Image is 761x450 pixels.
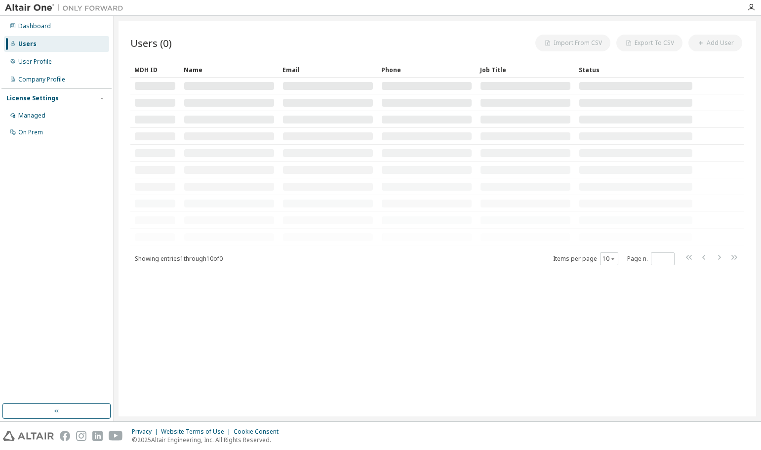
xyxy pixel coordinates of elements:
[130,36,172,50] span: Users (0)
[109,431,123,441] img: youtube.svg
[18,40,37,48] div: Users
[92,431,103,441] img: linkedin.svg
[184,62,275,78] div: Name
[3,431,54,441] img: altair_logo.svg
[76,431,86,441] img: instagram.svg
[161,428,234,436] div: Website Terms of Use
[60,431,70,441] img: facebook.svg
[18,128,43,136] div: On Prem
[535,35,610,51] button: Import From CSV
[627,252,675,265] span: Page n.
[132,428,161,436] div: Privacy
[688,35,742,51] button: Add User
[5,3,128,13] img: Altair One
[18,76,65,83] div: Company Profile
[381,62,472,78] div: Phone
[234,428,284,436] div: Cookie Consent
[134,62,176,78] div: MDH ID
[616,35,682,51] button: Export To CSV
[579,62,693,78] div: Status
[6,94,59,102] div: License Settings
[480,62,571,78] div: Job Title
[553,252,618,265] span: Items per page
[18,22,51,30] div: Dashboard
[602,255,616,263] button: 10
[18,112,45,120] div: Managed
[282,62,373,78] div: Email
[135,254,223,263] span: Showing entries 1 through 10 of 0
[18,58,52,66] div: User Profile
[132,436,284,444] p: © 2025 Altair Engineering, Inc. All Rights Reserved.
